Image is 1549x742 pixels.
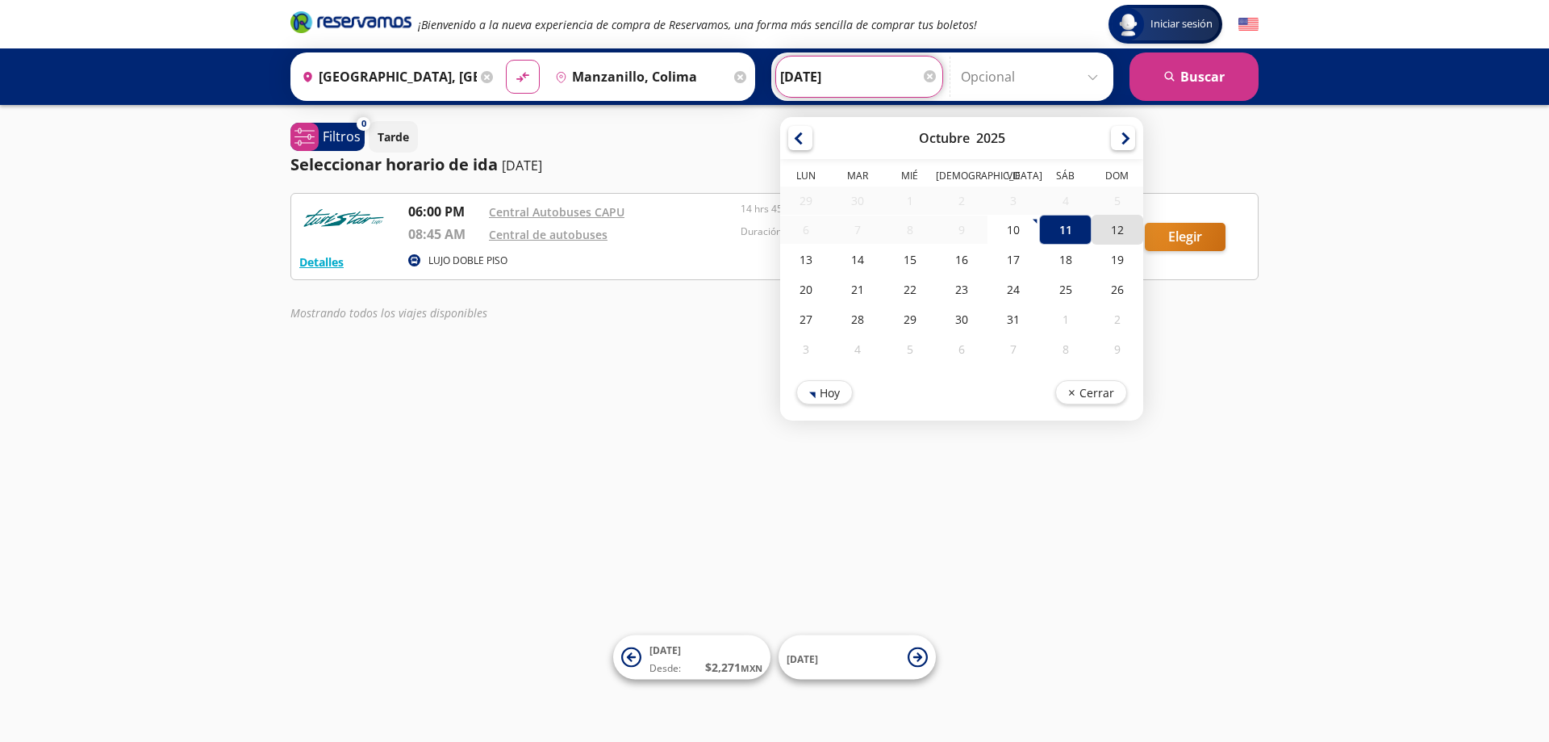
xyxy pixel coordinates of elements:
div: 09-Nov-25 [1092,334,1143,364]
span: $ 2,271 [705,659,762,676]
div: 05-Nov-25 [884,334,936,364]
div: 29-Oct-25 [884,304,936,334]
div: 08-Nov-25 [1039,334,1091,364]
div: 05-Oct-25 [1092,187,1143,215]
th: Jueves [936,169,987,187]
button: Tarde [369,121,418,153]
button: Hoy [796,380,853,405]
div: 07-Oct-25 [832,216,883,244]
div: 30-Sep-25 [832,187,883,215]
th: Lunes [780,169,832,187]
div: 20-Oct-25 [780,275,832,304]
button: Cerrar [1055,380,1127,405]
div: 2025 [976,129,1005,147]
div: Octubre [919,129,970,147]
div: 08-Oct-25 [884,216,936,244]
div: 06-Oct-25 [780,216,832,244]
div: 28-Oct-25 [832,304,883,334]
div: 26-Oct-25 [1092,275,1143,304]
div: 30-Oct-25 [936,304,987,334]
div: 22-Oct-25 [884,275,936,304]
p: Duración [741,224,984,239]
div: 03-Nov-25 [780,334,832,364]
div: 31-Oct-25 [987,304,1039,334]
button: 0Filtros [290,123,365,151]
em: ¡Bienvenido a la nueva experiencia de compra de Reservamos, una forma más sencilla de comprar tus... [418,17,977,32]
div: 13-Oct-25 [780,245,832,275]
div: 29-Sep-25 [780,187,832,215]
div: 25-Oct-25 [1039,275,1091,304]
button: [DATE]Desde:$2,271MXN [613,635,770,680]
button: English [1238,15,1259,35]
p: Filtros [323,127,361,146]
div: 01-Oct-25 [884,187,936,215]
span: Iniciar sesión [1144,16,1219,32]
th: Sábado [1039,169,1091,187]
div: 21-Oct-25 [832,275,883,304]
p: 08:45 AM [408,224,481,244]
div: 09-Oct-25 [936,216,987,244]
div: 01-Nov-25 [1039,304,1091,334]
a: Brand Logo [290,10,411,39]
th: Martes [832,169,883,187]
span: [DATE] [787,652,818,665]
div: 04-Nov-25 [832,334,883,364]
p: LUJO DOBLE PISO [428,254,507,268]
input: Elegir Fecha [780,57,938,97]
div: 24-Oct-25 [987,275,1039,304]
p: 06:00 PM [408,202,481,221]
div: 16-Oct-25 [936,245,987,275]
div: 03-Oct-25 [987,187,1039,215]
div: 04-Oct-25 [1039,187,1091,215]
i: Brand Logo [290,10,411,34]
div: 15-Oct-25 [884,245,936,275]
div: 02-Nov-25 [1092,304,1143,334]
div: 02-Oct-25 [936,187,987,215]
button: Buscar [1129,52,1259,101]
div: 10-Oct-25 [987,215,1039,245]
div: 19-Oct-25 [1092,245,1143,275]
span: Desde: [649,661,681,676]
p: [DATE] [502,156,542,175]
p: Tarde [378,128,409,145]
p: 14 hrs 45 mins [741,202,984,216]
span: [DATE] [649,643,681,657]
a: Central de autobuses [489,227,607,242]
p: Seleccionar horario de ida [290,153,498,177]
input: Opcional [961,57,1105,97]
img: RESERVAMOS [299,202,388,234]
button: Detalles [299,254,344,270]
div: 12-Oct-25 [1092,215,1143,245]
div: 06-Nov-25 [936,334,987,364]
span: 0 [361,117,366,131]
th: Viernes [987,169,1039,187]
div: 17-Oct-25 [987,245,1039,275]
div: 23-Oct-25 [936,275,987,304]
button: Elegir [1145,223,1225,251]
input: Buscar Destino [549,57,730,97]
small: MXN [741,662,762,674]
th: Domingo [1092,169,1143,187]
div: 11-Oct-25 [1039,215,1091,245]
button: [DATE] [779,635,936,680]
input: Buscar Origen [295,57,477,97]
div: 27-Oct-25 [780,304,832,334]
th: Miércoles [884,169,936,187]
div: 14-Oct-25 [832,245,883,275]
a: Central Autobuses CAPU [489,204,624,220]
div: 18-Oct-25 [1039,245,1091,275]
div: 07-Nov-25 [987,334,1039,364]
em: Mostrando todos los viajes disponibles [290,305,487,321]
